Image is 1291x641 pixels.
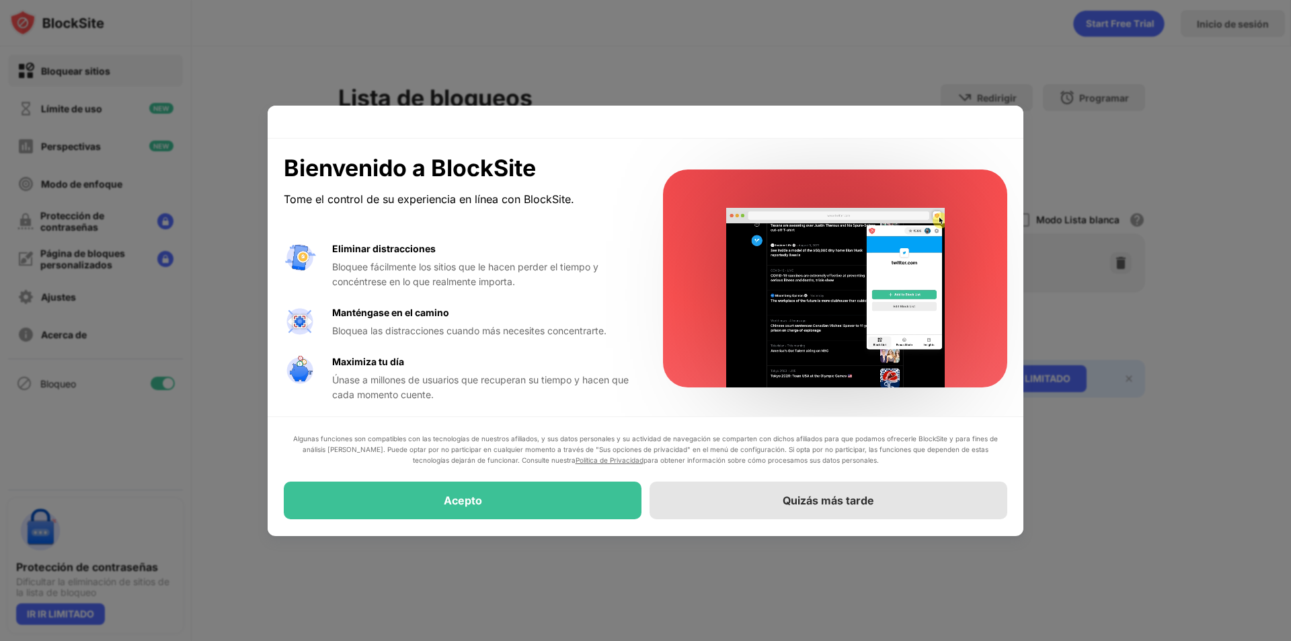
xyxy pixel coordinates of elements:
font: Bloquee fácilmente los sitios que le hacen perder el tiempo y concéntrese en lo que realmente imp... [332,261,598,287]
font: Bloquea las distracciones cuando más necesites concentrarte. [332,325,607,336]
font: Bienvenido a BlockSite [284,154,536,182]
font: Únase a millones de usuarios que recuperan su tiempo y hacen que cada momento cuente. [332,374,629,400]
a: Política de Privacidad [576,457,643,465]
font: Tome el control de su experiencia en línea con BlockSite. [284,192,574,206]
font: para obtener información sobre cómo procesamos sus datos personales. [643,457,879,465]
img: value-safe-time.svg [284,354,316,387]
font: Maximiza tu día [332,356,404,367]
img: value-avoid-distractions.svg [284,241,316,274]
font: Quizás más tarde [783,494,874,508]
font: Algunas funciones son compatibles con las tecnologías de nuestros afiliados, y sus datos personal... [293,435,998,465]
font: Manténgase en el camino [332,307,449,318]
font: Eliminar distracciones [332,243,436,254]
font: Acepto [444,494,482,508]
img: value-focus.svg [284,305,316,338]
